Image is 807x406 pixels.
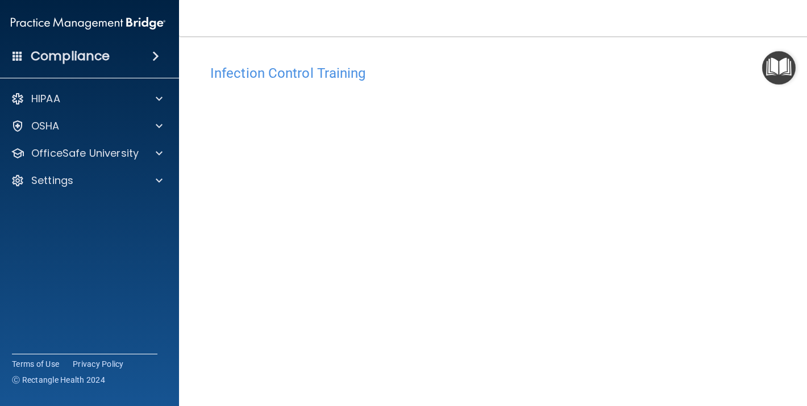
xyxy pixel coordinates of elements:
p: OSHA [31,119,60,133]
a: HIPAA [11,92,163,106]
a: OfficeSafe University [11,147,163,160]
button: Open Resource Center [762,51,796,85]
h4: Infection Control Training [210,66,779,81]
p: HIPAA [31,92,60,106]
a: Privacy Policy [73,358,124,370]
a: Settings [11,174,163,187]
a: Terms of Use [12,358,59,370]
p: Settings [31,174,73,187]
a: OSHA [11,119,163,133]
p: OfficeSafe University [31,147,139,160]
span: Ⓒ Rectangle Health 2024 [12,374,105,386]
h4: Compliance [31,48,110,64]
img: PMB logo [11,12,165,35]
